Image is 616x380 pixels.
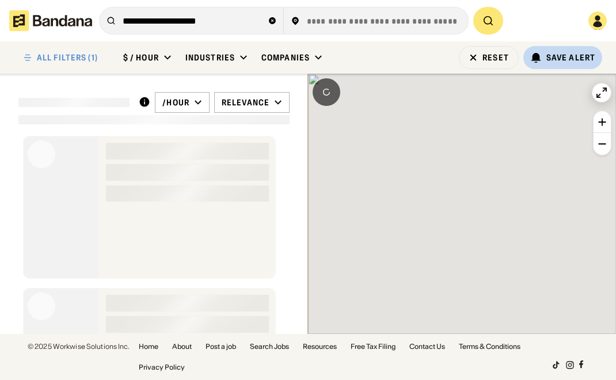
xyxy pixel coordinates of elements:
[185,52,235,63] div: Industries
[546,52,595,63] div: Save Alert
[206,343,236,350] a: Post a job
[222,97,269,108] div: Relevance
[351,343,396,350] a: Free Tax Filing
[172,343,192,350] a: About
[250,343,289,350] a: Search Jobs
[139,343,158,350] a: Home
[139,364,185,371] a: Privacy Policy
[18,131,290,334] div: grid
[28,343,130,350] div: © 2025 Workwise Solutions Inc.
[261,52,310,63] div: Companies
[37,54,98,62] div: ALL FILTERS (1)
[459,343,520,350] a: Terms & Conditions
[482,54,509,62] div: Reset
[162,97,189,108] div: /hour
[409,343,445,350] a: Contact Us
[303,343,337,350] a: Resources
[123,52,159,63] div: $ / hour
[9,10,92,31] img: Bandana logotype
